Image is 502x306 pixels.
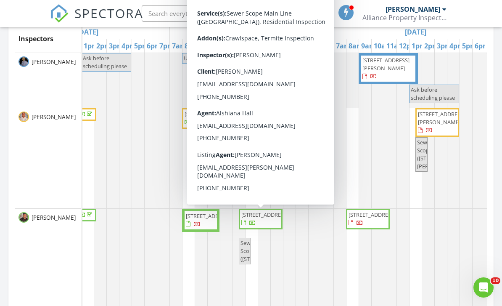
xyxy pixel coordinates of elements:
a: 4pm [119,39,138,53]
a: 1pm [410,39,428,53]
a: 8am [182,39,201,53]
span: [STREET_ADDRESS][PERSON_NAME] [362,56,410,72]
img: screenshot_20240501_at_11.40.13_am.png [18,212,29,223]
a: 3pm [107,39,126,53]
span: [STREET_ADDRESS] [222,110,269,118]
a: Go to August 26, 2025 [75,25,100,39]
span: Sewer Scope ([STREET_ADDRESS], [PERSON_NAME]) [417,138,467,170]
a: 5pm [296,39,315,53]
span: Ask before scheduling please [83,54,127,70]
a: 12pm [233,39,256,53]
img: screenshot_20240501_at_11.39.29_am.png [18,112,29,122]
a: 5pm [132,39,151,53]
span: Sewer Scope ([STREET_ADDRESS]) [240,239,291,263]
input: Search everything... [142,5,310,22]
span: Ask before scheduling please [411,86,455,101]
a: 6pm [309,39,328,53]
a: 7am [170,39,189,53]
span: [STREET_ADDRESS] [241,211,288,218]
a: 5pm [460,39,479,53]
a: 2pm [422,39,441,53]
span: [PERSON_NAME] [30,213,77,222]
span: 10 [491,277,500,284]
a: 2pm [258,39,277,53]
span: [STREET_ADDRESS] [186,212,233,220]
span: Sewer Scope ([STREET_ADDRESS]) [222,146,272,170]
a: 4pm [283,39,302,53]
img: The Best Home Inspection Software - Spectora [50,4,69,23]
a: 8am [346,39,365,53]
a: 7pm [157,39,176,53]
iframe: Intercom live chat [473,277,494,298]
a: 11am [384,39,407,53]
a: 6pm [473,39,491,53]
span: [STREET_ADDRESS] [185,110,232,118]
a: 9am [195,39,214,53]
a: 12pm [397,39,420,53]
a: 9am [359,39,378,53]
img: 93ddf108015e4b21a1c651f77873c2ad.jpeg [18,56,29,67]
div: [PERSON_NAME] [386,5,440,13]
span: Inspectors [18,34,53,43]
a: 3pm [271,39,290,53]
span: [PERSON_NAME] [30,58,77,66]
a: 4pm [447,39,466,53]
a: Go to August 28, 2025 [403,25,428,39]
a: 7pm [321,39,340,53]
a: 10am [208,39,230,53]
a: 2pm [94,39,113,53]
a: 6pm [145,39,164,53]
a: 3pm [435,39,454,53]
span: SPECTORA [74,4,143,22]
div: Alliance Property Inspections [362,13,447,22]
a: 10am [372,39,394,53]
a: Go to August 27, 2025 [239,25,264,39]
a: 7am [334,39,353,53]
a: 1pm [82,39,100,53]
span: [STREET_ADDRESS][PERSON_NAME] [418,110,465,126]
a: 1pm [246,39,264,53]
a: 11am [220,39,243,53]
span: [PERSON_NAME] [30,113,77,121]
a: SPECTORA [50,11,143,29]
span: [STREET_ADDRESS] [349,211,396,218]
span: Unavailable [184,54,212,62]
